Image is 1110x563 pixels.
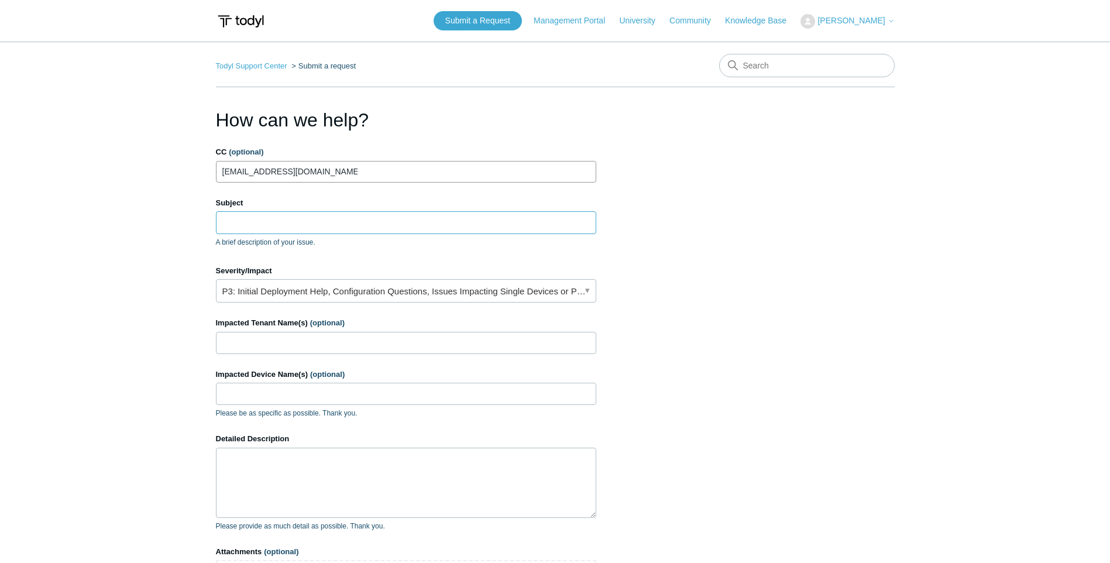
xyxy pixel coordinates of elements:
[669,15,723,27] a: Community
[817,16,885,25] span: [PERSON_NAME]
[216,279,596,303] a: P3: Initial Deployment Help, Configuration Questions, Issues Impacting Single Devices or Past Out...
[434,11,522,30] a: Submit a Request
[310,318,345,327] span: (optional)
[216,237,596,248] p: A brief description of your issue.
[229,147,263,156] span: (optional)
[216,317,596,329] label: Impacted Tenant Name(s)
[216,61,287,70] a: Todyl Support Center
[800,14,894,29] button: [PERSON_NAME]
[216,106,596,134] h1: How can we help?
[264,547,298,556] span: (optional)
[216,197,596,209] label: Subject
[216,11,266,32] img: Todyl Support Center Help Center home page
[289,61,356,70] li: Submit a request
[216,433,596,445] label: Detailed Description
[310,370,345,379] span: (optional)
[216,546,596,558] label: Attachments
[216,265,596,277] label: Severity/Impact
[619,15,666,27] a: University
[216,408,596,418] p: Please be as specific as possible. Thank you.
[216,369,596,380] label: Impacted Device Name(s)
[719,54,895,77] input: Search
[218,163,362,180] input: Add emails
[725,15,798,27] a: Knowledge Base
[216,521,596,531] p: Please provide as much detail as possible. Thank you.
[534,15,617,27] a: Management Portal
[216,61,290,70] li: Todyl Support Center
[216,146,596,158] label: CC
